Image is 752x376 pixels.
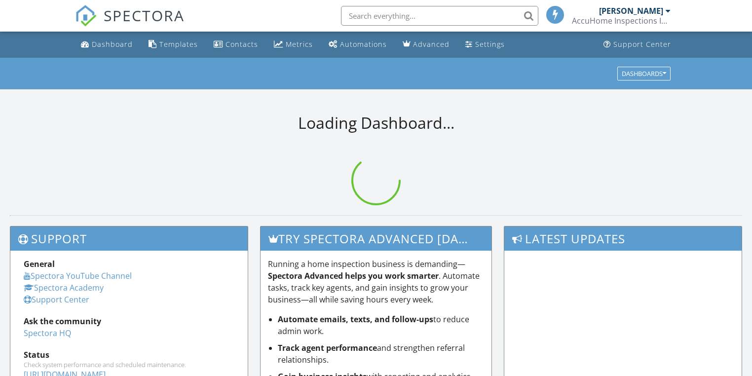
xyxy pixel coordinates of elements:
strong: Automate emails, texts, and follow-ups [278,314,433,325]
a: Templates [145,36,202,54]
h3: Support [10,226,248,251]
div: Dashboard [92,39,133,49]
p: Running a home inspection business is demanding— . Automate tasks, track key agents, and gain ins... [268,258,485,305]
a: Support Center [600,36,675,54]
span: SPECTORA [104,5,185,26]
a: Metrics [270,36,317,54]
input: Search everything... [341,6,538,26]
div: Contacts [226,39,258,49]
strong: Track agent performance [278,342,377,353]
div: Check system performance and scheduled maintenance. [24,361,234,369]
div: AccuHome Inspections Inc. [572,16,671,26]
h3: Try spectora advanced [DATE] [261,226,492,251]
div: Advanced [413,39,450,49]
strong: Spectora Advanced helps you work smarter [268,270,439,281]
a: Spectora HQ [24,328,71,338]
div: [PERSON_NAME] [599,6,663,16]
a: Contacts [210,36,262,54]
a: Dashboard [77,36,137,54]
a: Spectora Academy [24,282,104,293]
h3: Latest Updates [504,226,742,251]
a: Automations (Basic) [325,36,391,54]
button: Dashboards [617,67,671,80]
img: The Best Home Inspection Software - Spectora [75,5,97,27]
a: Support Center [24,294,89,305]
div: Status [24,349,234,361]
li: to reduce admin work. [278,313,485,337]
a: Settings [461,36,509,54]
div: Support Center [613,39,671,49]
a: SPECTORA [75,13,185,34]
div: Templates [159,39,198,49]
div: Settings [475,39,505,49]
div: Dashboards [622,70,666,77]
a: Advanced [399,36,453,54]
li: and strengthen referral relationships. [278,342,485,366]
a: Spectora YouTube Channel [24,270,132,281]
strong: General [24,259,55,269]
div: Metrics [286,39,313,49]
div: Automations [340,39,387,49]
div: Ask the community [24,315,234,327]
